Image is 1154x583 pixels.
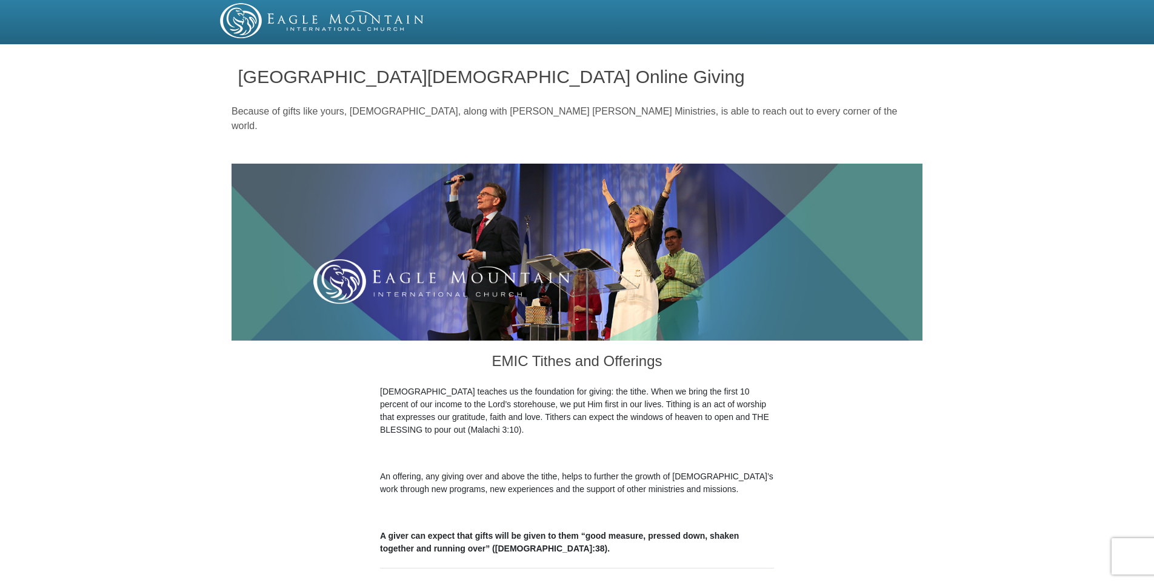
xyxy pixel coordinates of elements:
[380,385,774,436] p: [DEMOGRAPHIC_DATA] teaches us the foundation for giving: the tithe. When we bring the first 10 pe...
[220,3,425,38] img: EMIC
[232,104,922,133] p: Because of gifts like yours, [DEMOGRAPHIC_DATA], along with [PERSON_NAME] [PERSON_NAME] Ministrie...
[380,341,774,385] h3: EMIC Tithes and Offerings
[238,67,916,87] h1: [GEOGRAPHIC_DATA][DEMOGRAPHIC_DATA] Online Giving
[380,470,774,496] p: An offering, any giving over and above the tithe, helps to further the growth of [DEMOGRAPHIC_DAT...
[380,531,739,553] b: A giver can expect that gifts will be given to them “good measure, pressed down, shaken together ...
